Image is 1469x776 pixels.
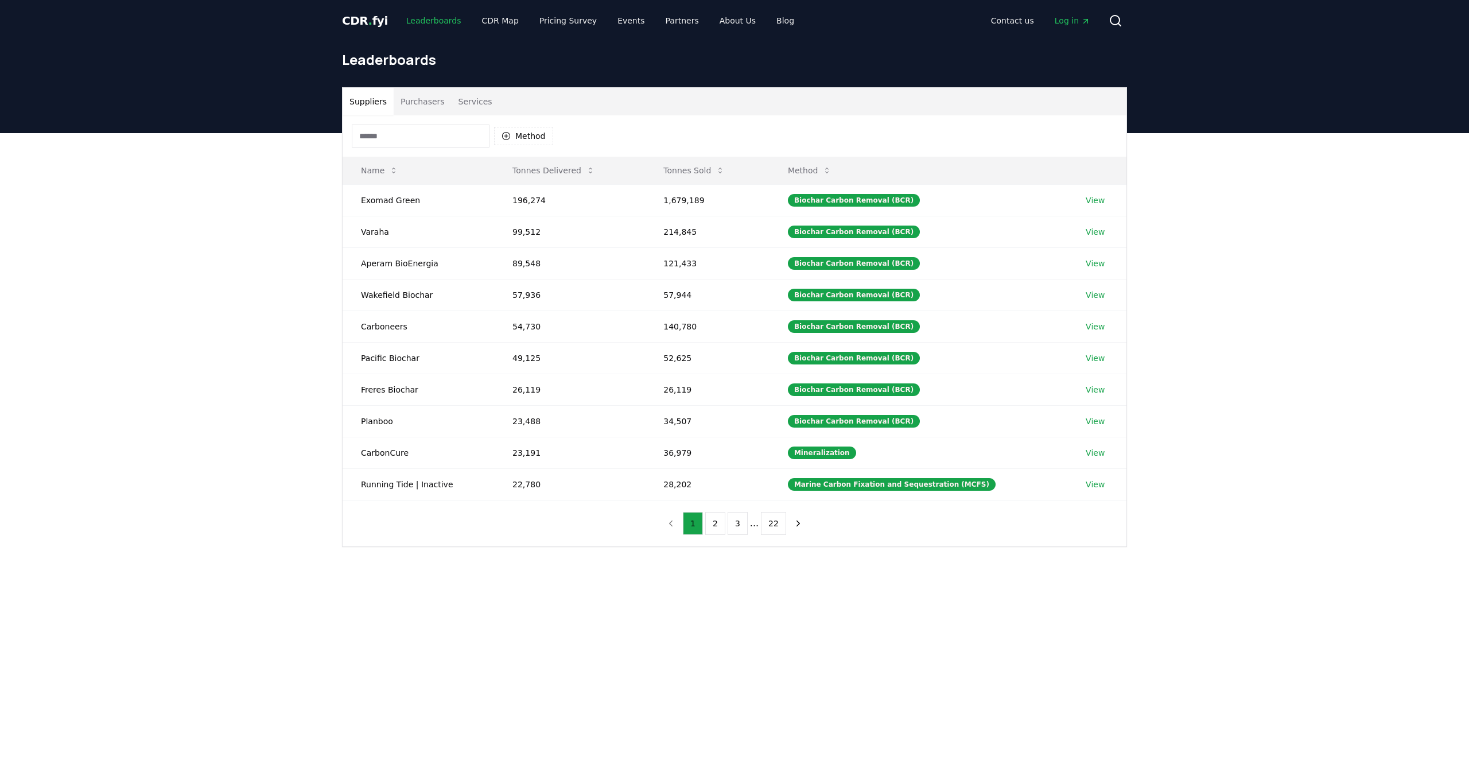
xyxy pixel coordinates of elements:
[368,14,372,28] span: .
[645,405,770,437] td: 34,507
[1086,447,1105,459] a: View
[761,512,786,535] button: 22
[750,517,759,530] li: ...
[343,279,494,311] td: Wakefield Biochar
[788,257,920,270] div: Biochar Carbon Removal (BCR)
[779,159,841,182] button: Method
[788,512,808,535] button: next page
[494,342,645,374] td: 49,125
[1046,10,1099,31] a: Log in
[503,159,604,182] button: Tonnes Delivered
[343,88,394,115] button: Suppliers
[654,159,734,182] button: Tonnes Sold
[645,279,770,311] td: 57,944
[788,320,920,333] div: Biochar Carbon Removal (BCR)
[494,279,645,311] td: 57,936
[1055,15,1090,26] span: Log in
[473,10,528,31] a: CDR Map
[494,311,645,342] td: 54,730
[494,374,645,405] td: 26,119
[494,216,645,247] td: 99,512
[452,88,499,115] button: Services
[343,468,494,500] td: Running Tide | Inactive
[645,374,770,405] td: 26,119
[342,51,1127,69] h1: Leaderboards
[343,437,494,468] td: CarbonCure
[494,184,645,216] td: 196,274
[705,512,725,535] button: 2
[1086,384,1105,395] a: View
[608,10,654,31] a: Events
[788,226,920,238] div: Biochar Carbon Removal (BCR)
[982,10,1099,31] nav: Main
[645,247,770,279] td: 121,433
[788,289,920,301] div: Biochar Carbon Removal (BCR)
[352,159,407,182] button: Name
[788,383,920,396] div: Biochar Carbon Removal (BCR)
[1086,416,1105,427] a: View
[1086,479,1105,490] a: View
[494,405,645,437] td: 23,488
[788,352,920,364] div: Biochar Carbon Removal (BCR)
[343,342,494,374] td: Pacific Biochar
[494,127,553,145] button: Method
[788,478,996,491] div: Marine Carbon Fixation and Sequestration (MCFS)
[710,10,765,31] a: About Us
[645,437,770,468] td: 36,979
[343,374,494,405] td: Freres Biochar
[343,247,494,279] td: Aperam BioEnergia
[982,10,1043,31] a: Contact us
[645,216,770,247] td: 214,845
[394,88,452,115] button: Purchasers
[494,437,645,468] td: 23,191
[645,468,770,500] td: 28,202
[343,311,494,342] td: Carboneers
[656,10,708,31] a: Partners
[1086,321,1105,332] a: View
[788,447,856,459] div: Mineralization
[788,415,920,428] div: Biochar Carbon Removal (BCR)
[530,10,606,31] a: Pricing Survey
[1086,289,1105,301] a: View
[342,14,388,28] span: CDR fyi
[397,10,803,31] nav: Main
[494,247,645,279] td: 89,548
[494,468,645,500] td: 22,780
[645,342,770,374] td: 52,625
[1086,352,1105,364] a: View
[788,194,920,207] div: Biochar Carbon Removal (BCR)
[1086,226,1105,238] a: View
[397,10,471,31] a: Leaderboards
[342,13,388,29] a: CDR.fyi
[343,216,494,247] td: Varaha
[1086,258,1105,269] a: View
[645,311,770,342] td: 140,780
[728,512,748,535] button: 3
[1086,195,1105,206] a: View
[683,512,703,535] button: 1
[343,405,494,437] td: Planboo
[767,10,803,31] a: Blog
[645,184,770,216] td: 1,679,189
[343,184,494,216] td: Exomad Green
